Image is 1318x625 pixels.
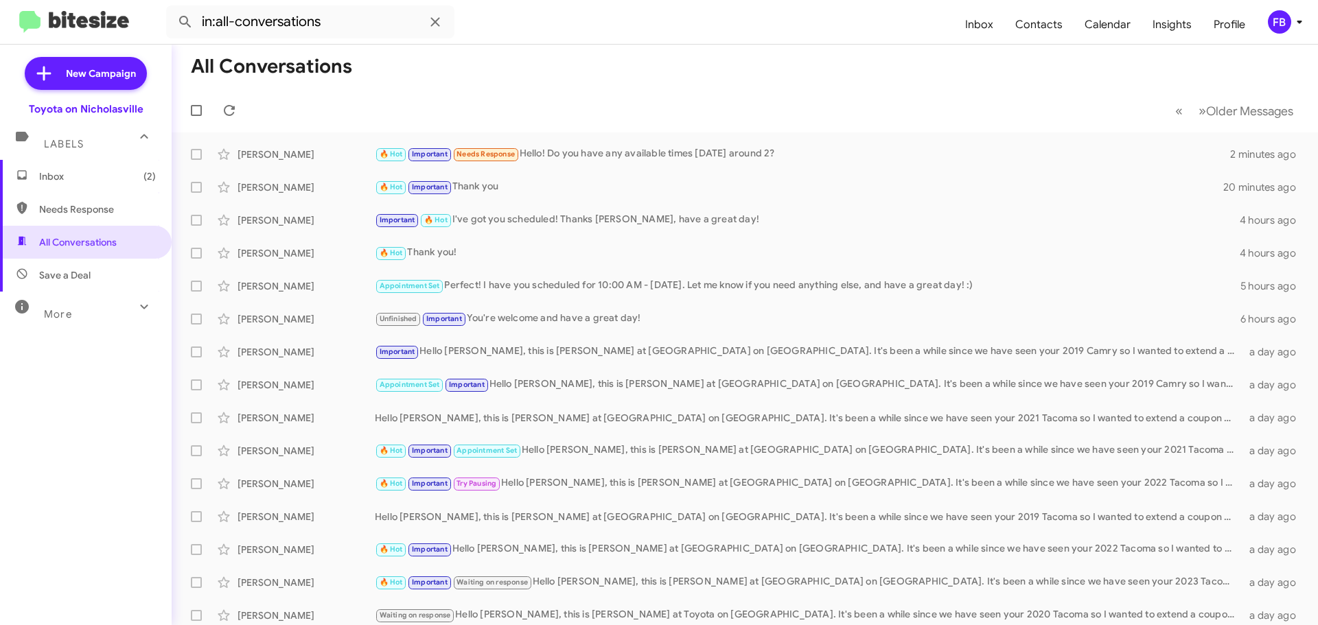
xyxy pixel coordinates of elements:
span: Important [380,215,415,224]
a: Contacts [1004,5,1074,45]
span: 🔥 Hot [380,578,403,587]
div: Perfect! I have you scheduled for 10:00 AM - [DATE]. Let me know if you need anything else, and h... [375,278,1240,294]
div: a day ago [1241,510,1307,523]
div: a day ago [1241,444,1307,458]
div: Hello [PERSON_NAME], this is [PERSON_NAME] at [GEOGRAPHIC_DATA] on [GEOGRAPHIC_DATA]. It's been a... [375,541,1241,557]
div: [PERSON_NAME] [238,180,375,194]
div: [PERSON_NAME] [238,543,375,556]
span: Important [449,380,485,389]
button: Previous [1167,97,1191,125]
div: I've got you scheduled! Thanks [PERSON_NAME], have a great day! [375,212,1240,228]
span: Needs Response [456,150,515,158]
span: Important [412,446,448,455]
span: (2) [143,169,156,183]
div: Hello [PERSON_NAME], this is [PERSON_NAME] at Toyota on [GEOGRAPHIC_DATA]. It's been a while sinc... [375,607,1241,623]
span: More [44,308,72,320]
div: [PERSON_NAME] [238,576,375,589]
span: 🔥 Hot [380,479,403,488]
span: Try Pausing [456,479,496,488]
div: a day ago [1241,378,1307,392]
nav: Page navigation example [1168,97,1302,125]
span: 🔥 Hot [380,150,403,158]
div: Thank you! [375,245,1240,261]
span: Labels [44,138,84,150]
a: Inbox [954,5,1004,45]
span: Important [426,314,462,323]
button: FB [1256,10,1303,34]
button: Next [1190,97,1302,125]
div: [PERSON_NAME] [238,444,375,458]
span: Waiting on response [380,611,451,620]
div: 4 hours ago [1240,213,1307,227]
span: Important [412,150,448,158]
div: FB [1268,10,1291,34]
a: Insights [1142,5,1203,45]
span: Appointment Set [380,380,440,389]
div: [PERSON_NAME] [238,378,375,392]
h1: All Conversations [191,56,352,78]
div: [PERSON_NAME] [238,510,375,523]
span: Appointment Set [456,446,517,455]
span: Important [412,182,448,191]
div: 2 minutes ago [1230,148,1307,161]
input: Search [166,5,454,38]
div: [PERSON_NAME] [238,477,375,491]
span: « [1175,102,1183,119]
div: a day ago [1241,477,1307,491]
span: 🔥 Hot [380,446,403,455]
span: » [1199,102,1206,119]
div: [PERSON_NAME] [238,246,375,260]
div: Hello [PERSON_NAME], this is [PERSON_NAME] at [GEOGRAPHIC_DATA] on [GEOGRAPHIC_DATA]. It's been a... [375,411,1241,425]
div: [PERSON_NAME] [238,411,375,425]
span: 🔥 Hot [380,248,403,257]
div: [PERSON_NAME] [238,213,375,227]
div: a day ago [1241,576,1307,589]
div: a day ago [1241,411,1307,425]
a: Calendar [1074,5,1142,45]
div: Hello [PERSON_NAME], this is [PERSON_NAME] at [GEOGRAPHIC_DATA] on [GEOGRAPHIC_DATA]. It's been a... [375,574,1241,590]
div: [PERSON_NAME] [238,345,375,359]
span: Older Messages [1206,104,1293,119]
span: Important [412,479,448,488]
span: 🔥 Hot [380,545,403,554]
div: Hello [PERSON_NAME], this is [PERSON_NAME] at [GEOGRAPHIC_DATA] on [GEOGRAPHIC_DATA]. It's been a... [375,377,1241,392]
div: 4 hours ago [1240,246,1307,260]
div: Hello! Do you have any available times [DATE] around 2? [375,146,1230,162]
div: a day ago [1241,609,1307,622]
span: Important [412,545,448,554]
span: Save a Deal [39,268,91,282]
span: 🔥 Hot [380,182,403,191]
div: [PERSON_NAME] [238,609,375,622]
div: 6 hours ago [1240,312,1307,326]
span: Inbox [39,169,156,183]
span: Unfinished [380,314,417,323]
span: Needs Response [39,202,156,216]
span: 🔥 Hot [424,215,448,224]
span: Waiting on response [456,578,528,587]
span: All Conversations [39,235,117,249]
div: 5 hours ago [1240,279,1307,293]
div: 20 minutes ago [1225,180,1307,194]
div: [PERSON_NAME] [238,279,375,293]
div: Hello [PERSON_NAME], this is [PERSON_NAME] at [GEOGRAPHIC_DATA] on [GEOGRAPHIC_DATA]. It's been a... [375,443,1241,458]
div: Hello [PERSON_NAME], this is [PERSON_NAME] at [GEOGRAPHIC_DATA] on [GEOGRAPHIC_DATA]. It's been a... [375,475,1241,491]
div: Thank you [375,179,1225,195]
span: New Campaign [66,67,136,80]
span: Important [412,578,448,587]
div: Hello [PERSON_NAME], this is [PERSON_NAME] at [GEOGRAPHIC_DATA] on [GEOGRAPHIC_DATA]. It's been a... [375,344,1241,359]
div: a day ago [1241,345,1307,359]
div: [PERSON_NAME] [238,312,375,326]
div: [PERSON_NAME] [238,148,375,161]
span: Appointment Set [380,281,440,290]
div: You're welcome and have a great day! [375,311,1240,327]
a: Profile [1203,5,1256,45]
div: Toyota on Nicholasville [29,102,143,116]
div: Hello [PERSON_NAME], this is [PERSON_NAME] at [GEOGRAPHIC_DATA] on [GEOGRAPHIC_DATA]. It's been a... [375,510,1241,523]
span: Important [380,347,415,356]
div: a day ago [1241,543,1307,556]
